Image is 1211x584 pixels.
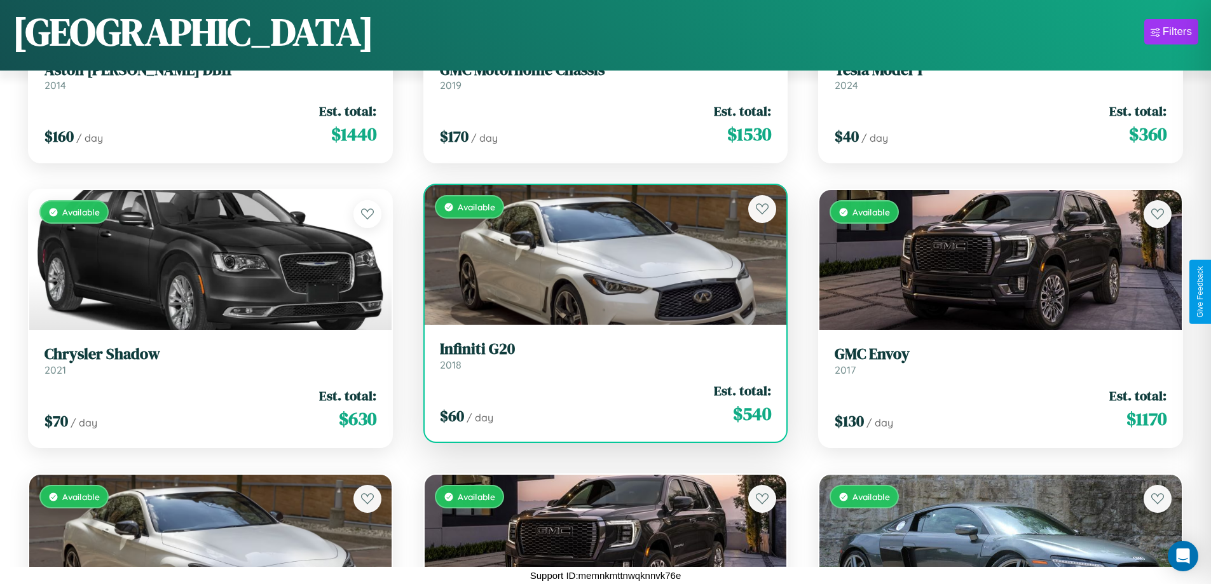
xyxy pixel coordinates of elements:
span: $ 540 [733,401,771,426]
span: $ 70 [44,411,68,431]
span: Available [852,491,890,502]
a: GMC Motorhome Chassis2019 [440,61,772,92]
p: Support ID: memnkmttnwqknnvk76e [530,567,681,584]
span: 2019 [440,79,462,92]
span: Est. total: [714,381,771,400]
h3: Aston [PERSON_NAME] DB11 [44,61,376,79]
span: Available [62,207,100,217]
span: $ 60 [440,405,464,426]
span: Est. total: [1109,386,1167,405]
span: $ 1440 [331,121,376,147]
h3: Infiniti G20 [440,340,772,358]
span: 2021 [44,363,66,376]
span: / day [866,416,893,429]
span: $ 360 [1129,121,1167,147]
span: Est. total: [319,102,376,120]
span: 2024 [835,79,858,92]
span: / day [76,132,103,144]
span: $ 160 [44,126,74,147]
span: $ 170 [440,126,469,147]
span: Available [62,491,100,502]
span: Est. total: [1109,102,1167,120]
span: Est. total: [319,386,376,405]
a: Infiniti G202018 [440,340,772,371]
span: 2014 [44,79,66,92]
a: Aston [PERSON_NAME] DB112014 [44,61,376,92]
span: / day [467,411,493,424]
div: Filters [1163,25,1192,38]
span: Available [458,201,495,212]
span: / day [471,132,498,144]
div: Open Intercom Messenger [1168,541,1198,571]
a: GMC Envoy2017 [835,345,1167,376]
div: Give Feedback [1196,266,1205,318]
a: Chrysler Shadow2021 [44,345,376,376]
span: Available [458,491,495,502]
h1: [GEOGRAPHIC_DATA] [13,6,374,58]
h3: GMC Envoy [835,345,1167,363]
span: 2018 [440,358,462,371]
span: $ 1530 [727,121,771,147]
span: $ 40 [835,126,859,147]
span: $ 630 [339,406,376,431]
span: / day [71,416,97,429]
span: 2017 [835,363,856,376]
span: $ 1170 [1126,406,1167,431]
button: Filters [1144,19,1198,44]
span: Available [852,207,890,217]
span: $ 130 [835,411,864,431]
span: / day [861,132,888,144]
span: Est. total: [714,102,771,120]
a: Tesla Model Y2024 [835,61,1167,92]
h3: Chrysler Shadow [44,345,376,363]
